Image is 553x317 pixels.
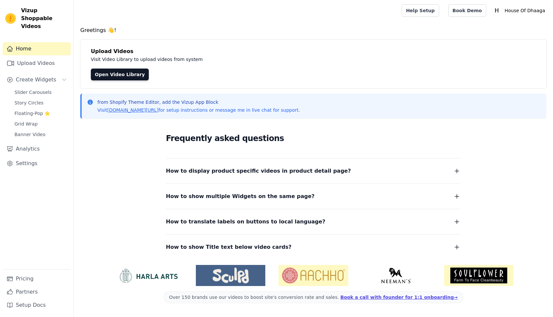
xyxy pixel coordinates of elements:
p: from Shopify Theme Editor, add the Vizup App Block [97,99,300,105]
a: Pricing [3,272,71,285]
a: Book Demo [448,4,486,17]
span: How to show multiple Widgets on the same page? [166,192,315,201]
button: How to display product specific videos in product detail page? [166,166,461,176]
span: Vizup Shoppable Videos [21,7,68,30]
a: Setup Docs [3,299,71,312]
span: Slider Carousels [14,89,52,96]
img: Neeman's [361,268,431,283]
span: How to show Title text below video cards? [166,243,292,252]
a: Upload Videos [3,57,71,70]
text: H [494,7,499,14]
img: Sculpd US [196,268,265,283]
button: How to show Title text below video cards? [166,243,461,252]
button: How to translate labels on buttons to local language? [166,217,461,226]
img: Vizup [5,13,16,24]
img: Soulflower [444,265,513,286]
h4: Greetings 👋! [80,26,546,34]
span: Floating-Pop ⭐ [14,110,50,117]
span: Banner Video [14,131,45,138]
h4: Upload Videos [91,47,536,55]
img: Aachho [278,265,348,286]
a: Partners [3,285,71,299]
span: How to display product specific videos in product detail page? [166,166,351,176]
span: Grid Wrap [14,121,38,127]
span: Create Widgets [16,76,56,84]
a: Settings [3,157,71,170]
button: How to show multiple Widgets on the same page? [166,192,461,201]
img: HarlaArts [113,268,183,283]
button: Create Widgets [3,73,71,86]
a: Book a call with founder for 1:1 onboarding [340,295,458,300]
a: Banner Video [11,130,71,139]
a: Home [3,42,71,55]
a: Open Video Library [91,69,149,80]
a: Floating-Pop ⭐ [11,109,71,118]
span: How to translate labels on buttons to local language? [166,217,325,226]
span: Story Circles [14,100,43,106]
h2: Frequently asked questions [166,132,461,145]
a: Grid Wrap [11,119,71,129]
a: Help Setup [402,4,439,17]
a: Slider Carousels [11,88,71,97]
a: Analytics [3,142,71,156]
p: Visit for setup instructions or message me in live chat for support. [97,107,300,113]
a: Story Circles [11,98,71,107]
p: Visit Video Library to upload videos from system [91,55,386,63]
p: House Of Dhaaga [502,5,548,16]
a: [DOMAIN_NAME][URL] [107,107,159,113]
button: H House Of Dhaaga [491,5,548,16]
